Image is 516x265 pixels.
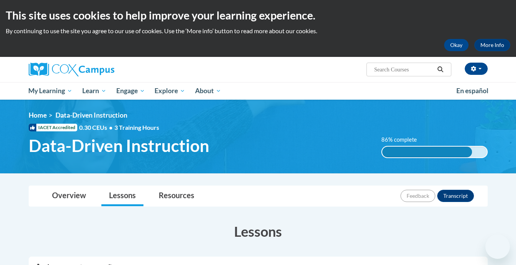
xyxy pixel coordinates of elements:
[6,8,510,23] h2: This site uses cookies to help improve your learning experience.
[437,190,474,202] button: Transcript
[150,82,190,100] a: Explore
[465,63,488,75] button: Account Settings
[111,82,150,100] a: Engage
[29,222,488,241] h3: Lessons
[382,147,472,157] div: 86% complete
[155,86,185,95] span: Explore
[373,65,435,74] input: Search Courses
[6,27,510,35] p: By continuing to use the site you agree to our use of cookies. Use the ‘More info’ button to read...
[485,234,510,259] iframe: Button to launch messaging window
[101,186,143,206] a: Lessons
[44,186,94,206] a: Overview
[114,124,159,131] span: 3 Training Hours
[151,186,202,206] a: Resources
[400,190,435,202] button: Feedback
[456,87,488,95] span: En español
[195,86,221,95] span: About
[109,124,112,131] span: •
[116,86,145,95] span: Engage
[190,82,226,100] a: About
[381,136,425,144] label: 86% complete
[474,39,510,51] a: More Info
[451,83,493,99] a: En español
[29,111,47,119] a: Home
[82,86,106,95] span: Learn
[29,63,174,76] a: Cox Campus
[55,111,127,119] span: Data-Driven Instruction
[29,136,209,156] span: Data-Driven Instruction
[24,82,78,100] a: My Learning
[79,123,114,132] span: 0.30 CEUs
[444,39,469,51] button: Okay
[17,82,499,100] div: Main menu
[29,124,77,131] span: IACET Accredited
[28,86,72,95] span: My Learning
[29,63,114,76] img: Cox Campus
[435,65,446,74] button: Search
[77,82,111,100] a: Learn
